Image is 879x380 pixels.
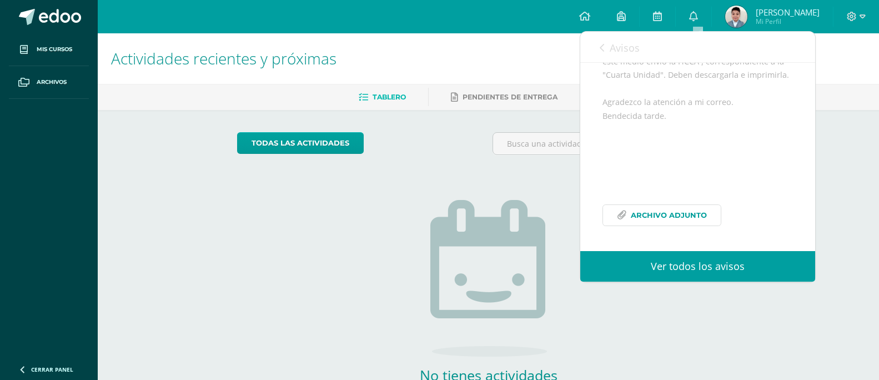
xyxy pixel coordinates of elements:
span: 0 [735,41,740,53]
span: Pendientes de entrega [463,93,557,101]
span: Archivos [37,78,67,87]
span: Mi Perfil [756,17,820,26]
span: Cerrar panel [31,366,73,373]
span: Actividades recientes y próximas [111,48,336,69]
span: Mis cursos [37,45,72,54]
span: Avisos [610,41,640,54]
a: Mis cursos [9,33,89,66]
input: Busca una actividad próxima aquí... [493,133,739,154]
a: Archivo Adjunto [602,204,721,226]
a: todas las Actividades [237,132,364,154]
img: 802e057e37c2cd8cc9d181c9f5963865.png [725,6,747,28]
span: Archivo Adjunto [631,205,707,226]
a: Archivos [9,66,89,99]
a: Tablero [359,88,406,106]
span: avisos sin leer [735,41,796,53]
img: no_activities.png [430,200,547,357]
a: Ver todos los avisos [580,251,815,282]
span: Tablero [373,93,406,101]
a: Pendientes de entrega [451,88,557,106]
span: [PERSON_NAME] [756,7,820,18]
div: Buenas tardes a todos, un gusto saludarles. Por este medio envió la HCCA , correspondiente a la "... [602,41,793,239]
